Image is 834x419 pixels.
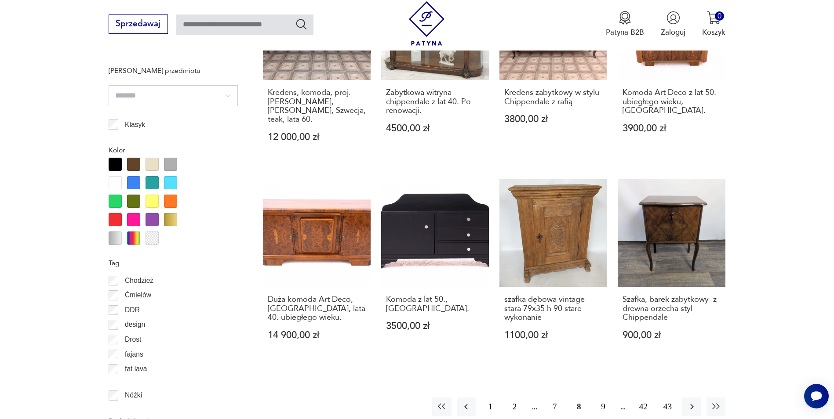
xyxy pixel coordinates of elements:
button: Sprzedawaj [109,14,168,34]
p: 3800,00 zł [504,115,602,124]
h3: Zabytkowa witryna chippendale z lat 40. Po renowacji. [386,88,484,115]
p: Tag [109,257,238,269]
a: Szafka, barek zabytkowy z drewna orzecha styl ChippendaleSzafka, barek zabytkowy z drewna orzecha... [618,179,725,360]
h3: Komoda z lat 50., [GEOGRAPHIC_DATA]. [386,295,484,313]
p: Nóżki [125,390,142,401]
p: fajans [125,349,143,360]
h3: Kredens zabytkowy w stylu Chippendale z rafią [504,88,602,106]
p: design [125,319,145,330]
p: Chodzież [125,275,153,286]
img: Ikona koszyka [707,11,721,25]
p: Patyna B2B [606,27,644,37]
a: Komoda z lat 50., Polska.Komoda z lat 50., [GEOGRAPHIC_DATA].3500,00 zł [381,179,489,360]
p: Ćmielów [125,289,151,301]
button: 42 [634,397,653,416]
a: Sprzedawaj [109,21,168,28]
p: 12 000,00 zł [268,133,366,142]
button: Patyna B2B [606,11,644,37]
button: 8 [569,397,588,416]
button: 0Koszyk [702,11,725,37]
img: Ikona medalu [618,11,632,25]
button: Szukaj [295,18,308,30]
img: Ikonka użytkownika [666,11,680,25]
button: Zaloguj [661,11,685,37]
h3: szafka dębowa vintage stara 79x35 h 90 stare wykonanie [504,295,602,322]
p: 4500,00 zł [386,124,484,133]
p: Koszyk [702,27,725,37]
button: 1 [481,397,500,416]
h3: Komoda Art Deco z lat 50. ubiegłego wieku, [GEOGRAPHIC_DATA]. [623,88,721,115]
p: 3900,00 zł [623,124,721,133]
p: [PERSON_NAME] przedmiotu [109,65,238,76]
a: szafka dębowa vintage stara 79x35 h 90 stare wykonanieszafka dębowa vintage stara 79x35 h 90 star... [499,179,607,360]
p: Klasyk [125,119,145,130]
button: 7 [545,397,564,416]
p: DDR [125,304,140,316]
p: 3500,00 zł [386,321,484,331]
p: 900,00 zł [623,331,721,340]
p: Drost [125,334,141,345]
button: 43 [658,397,677,416]
h3: Duża komoda Art Deco, [GEOGRAPHIC_DATA], lata 40. ubiegłego wieku. [268,295,366,322]
a: Duża komoda Art Deco, Polska, lata 40. ubiegłego wieku.Duża komoda Art Deco, [GEOGRAPHIC_DATA], l... [263,179,371,360]
button: 9 [594,397,612,416]
p: 14 900,00 zł [268,331,366,340]
h3: Szafka, barek zabytkowy z drewna orzecha styl Chippendale [623,295,721,322]
p: fat lava [125,363,147,375]
img: Patyna - sklep z meblami i dekoracjami vintage [404,1,449,46]
p: 1100,00 zł [504,331,602,340]
a: Ikona medaluPatyna B2B [606,11,644,37]
iframe: Smartsupp widget button [804,384,829,408]
h3: Kredens, komoda, proj. [PERSON_NAME], [PERSON_NAME], Szwecja, teak, lata 60. [268,88,366,124]
button: 2 [505,397,524,416]
div: 0 [715,11,724,21]
p: Kolor [109,144,238,156]
p: Zaloguj [661,27,685,37]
